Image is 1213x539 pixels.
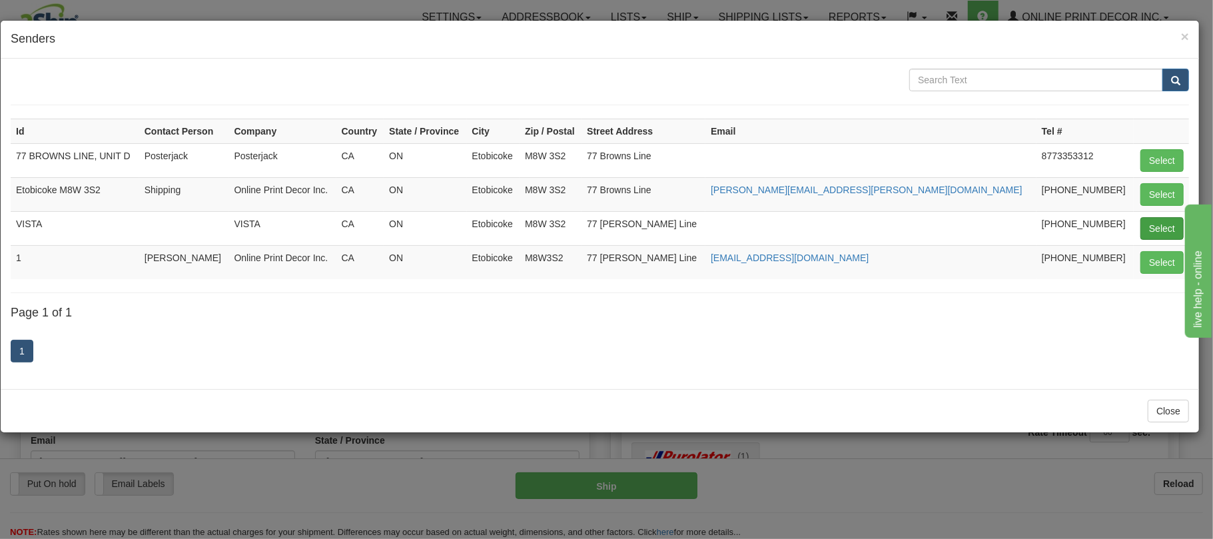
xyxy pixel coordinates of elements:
[10,8,123,24] div: live help - online
[467,245,520,279] td: Etobicoke
[582,119,705,143] th: Street Address
[467,177,520,211] td: Etobicoke
[336,245,384,279] td: CA
[228,245,336,279] td: Online Print Decor Inc.
[11,340,33,362] a: 1
[11,177,139,211] td: Etobicoke M8W 3S2
[11,143,139,177] td: 77 BROWNS LINE, UNIT D
[1036,245,1134,279] td: [PHONE_NUMBER]
[1181,29,1189,44] span: ×
[336,119,384,143] th: Country
[1036,119,1134,143] th: Tel #
[384,143,466,177] td: ON
[711,253,869,263] a: [EMAIL_ADDRESS][DOMAIN_NAME]
[139,245,229,279] td: [PERSON_NAME]
[520,245,582,279] td: M8W3S2
[1140,251,1184,274] button: Select
[11,245,139,279] td: 1
[1036,143,1134,177] td: 8773353312
[582,143,705,177] td: 77 Browns Line
[139,177,229,211] td: Shipping
[1140,217,1184,240] button: Select
[384,211,466,245] td: ON
[228,211,336,245] td: VISTA
[909,69,1163,91] input: Search Text
[520,211,582,245] td: M8W 3S2
[1140,183,1184,206] button: Select
[467,143,520,177] td: Etobicoke
[139,143,229,177] td: Posterjack
[139,119,229,143] th: Contact Person
[1182,201,1212,337] iframe: chat widget
[228,177,336,211] td: Online Print Decor Inc.
[520,119,582,143] th: Zip / Postal
[520,177,582,211] td: M8W 3S2
[336,211,384,245] td: CA
[336,143,384,177] td: CA
[467,119,520,143] th: City
[384,119,466,143] th: State / Province
[520,143,582,177] td: M8W 3S2
[582,245,705,279] td: 77 [PERSON_NAME] Line
[582,177,705,211] td: 77 Browns Line
[384,177,466,211] td: ON
[1036,211,1134,245] td: [PHONE_NUMBER]
[1036,177,1134,211] td: [PHONE_NUMBER]
[11,119,139,143] th: Id
[582,211,705,245] td: 77 [PERSON_NAME] Line
[228,119,336,143] th: Company
[11,306,1189,320] h4: Page 1 of 1
[336,177,384,211] td: CA
[1148,400,1189,422] button: Close
[467,211,520,245] td: Etobicoke
[11,31,1189,48] h4: Senders
[384,245,466,279] td: ON
[228,143,336,177] td: Posterjack
[11,211,139,245] td: VISTA
[705,119,1036,143] th: Email
[711,185,1022,195] a: [PERSON_NAME][EMAIL_ADDRESS][PERSON_NAME][DOMAIN_NAME]
[1181,29,1189,43] button: Close
[1140,149,1184,172] button: Select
